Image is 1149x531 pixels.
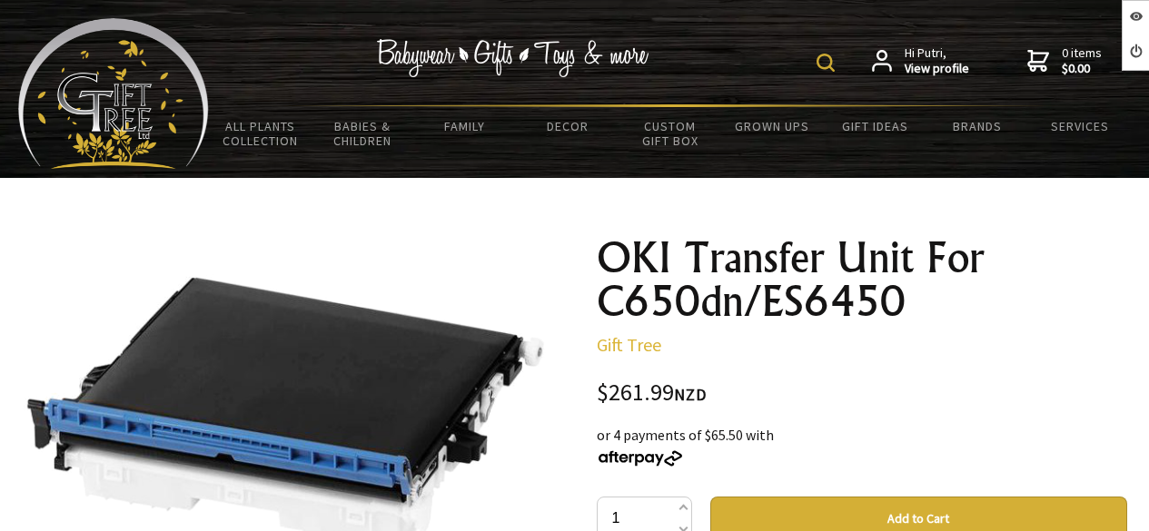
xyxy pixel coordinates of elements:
img: Babywear - Gifts - Toys & more [377,39,649,77]
h1: OKI Transfer Unit For C650dn/ES6450 [597,236,1127,323]
a: All Plants Collection [209,107,312,160]
a: 0 items$0.00 [1027,45,1102,77]
span: NZD [674,384,707,405]
a: Services [1028,107,1131,145]
a: Hi Putri,View profile [872,45,969,77]
span: 0 items [1062,44,1102,77]
img: Babyware - Gifts - Toys and more... [18,18,209,169]
img: product search [817,54,835,72]
div: or 4 payments of $65.50 with [597,424,1127,467]
img: Afterpay [597,450,684,467]
div: $261.99 [597,381,1127,406]
a: Gift Tree [597,333,661,356]
a: Grown Ups [721,107,824,145]
a: Custom Gift Box [619,107,721,160]
a: Babies & Children [312,107,414,160]
strong: $0.00 [1062,61,1102,77]
strong: View profile [905,61,969,77]
a: Decor [516,107,619,145]
span: Hi Putri, [905,45,969,77]
a: Family [414,107,517,145]
a: Brands [926,107,1028,145]
a: Gift Ideas [824,107,926,145]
